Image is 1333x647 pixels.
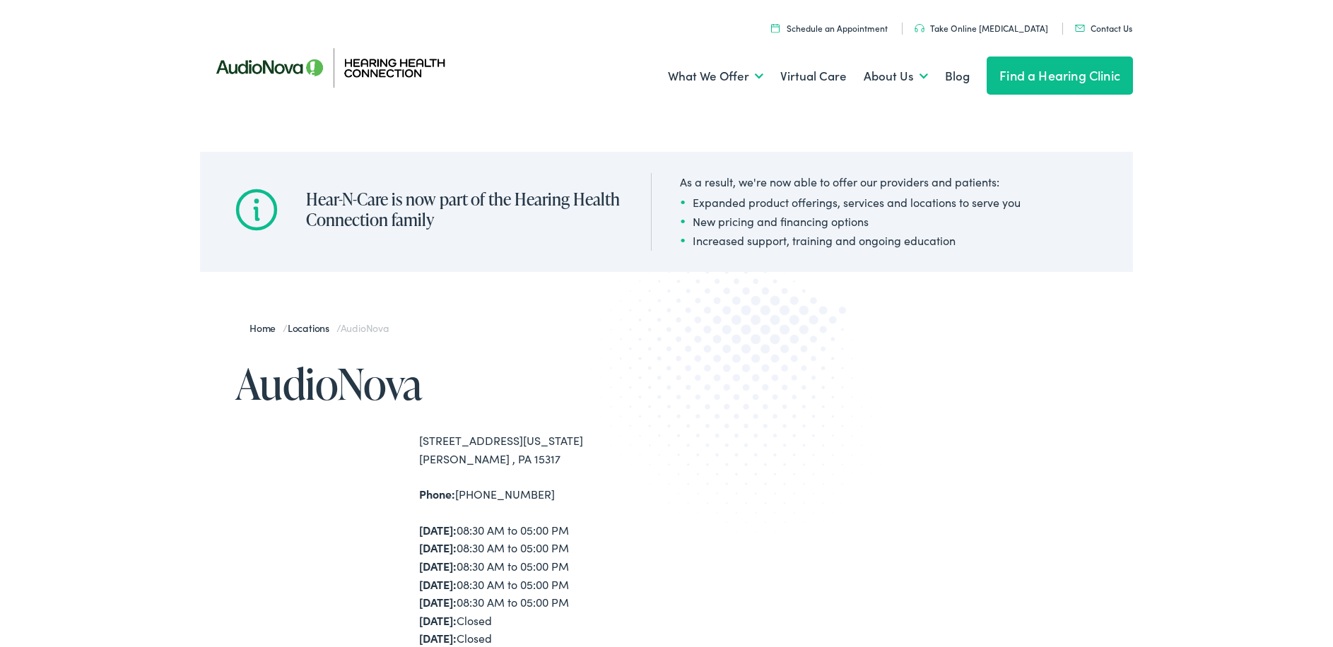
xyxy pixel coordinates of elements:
div: [STREET_ADDRESS][US_STATE] [PERSON_NAME] , PA 15317 [419,432,666,468]
a: Contact Us [1075,22,1132,34]
li: Expanded product offerings, services and locations to serve you [680,194,1021,210]
a: What We Offer [668,50,763,102]
strong: [DATE]: [419,540,457,555]
strong: [DATE]: [419,576,457,592]
strong: [DATE]: [419,522,457,538]
img: utility icon [915,24,924,32]
a: Locations [288,321,336,335]
span: / / [249,321,389,335]
li: Increased support, training and ongoing education [680,232,1021,249]
strong: Phone: [419,486,455,501]
a: Blog [945,50,970,102]
li: New pricing and financing options [680,213,1021,230]
a: Home [249,321,283,335]
div: [PHONE_NUMBER] [419,485,666,504]
div: As a result, we're now able to offer our providers and patients: [680,173,1021,190]
a: About Us [864,50,928,102]
strong: [DATE]: [419,612,457,628]
strong: [DATE]: [419,630,457,646]
a: Virtual Care [780,50,847,102]
img: utility icon [1075,25,1085,32]
a: Take Online [MEDICAL_DATA] [915,22,1048,34]
a: Schedule an Appointment [771,22,888,34]
span: AudioNova [341,321,389,335]
strong: [DATE]: [419,594,457,610]
a: Find a Hearing Clinic [987,57,1133,95]
h2: Hear-N-Care is now part of the Hearing Health Connection family [306,189,623,230]
h1: AudioNova [235,360,666,407]
img: utility icon [771,23,780,32]
strong: [DATE]: [419,558,457,574]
